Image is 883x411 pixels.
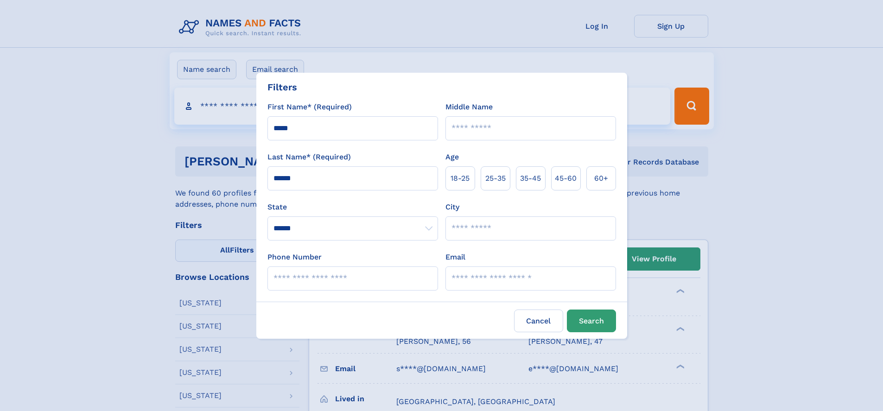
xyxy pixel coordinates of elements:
[267,252,322,263] label: Phone Number
[514,310,563,332] label: Cancel
[445,152,459,163] label: Age
[485,173,506,184] span: 25‑35
[555,173,577,184] span: 45‑60
[267,80,297,94] div: Filters
[451,173,470,184] span: 18‑25
[267,101,352,113] label: First Name* (Required)
[445,202,459,213] label: City
[267,202,438,213] label: State
[445,101,493,113] label: Middle Name
[267,152,351,163] label: Last Name* (Required)
[520,173,541,184] span: 35‑45
[445,252,465,263] label: Email
[567,310,616,332] button: Search
[594,173,608,184] span: 60+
